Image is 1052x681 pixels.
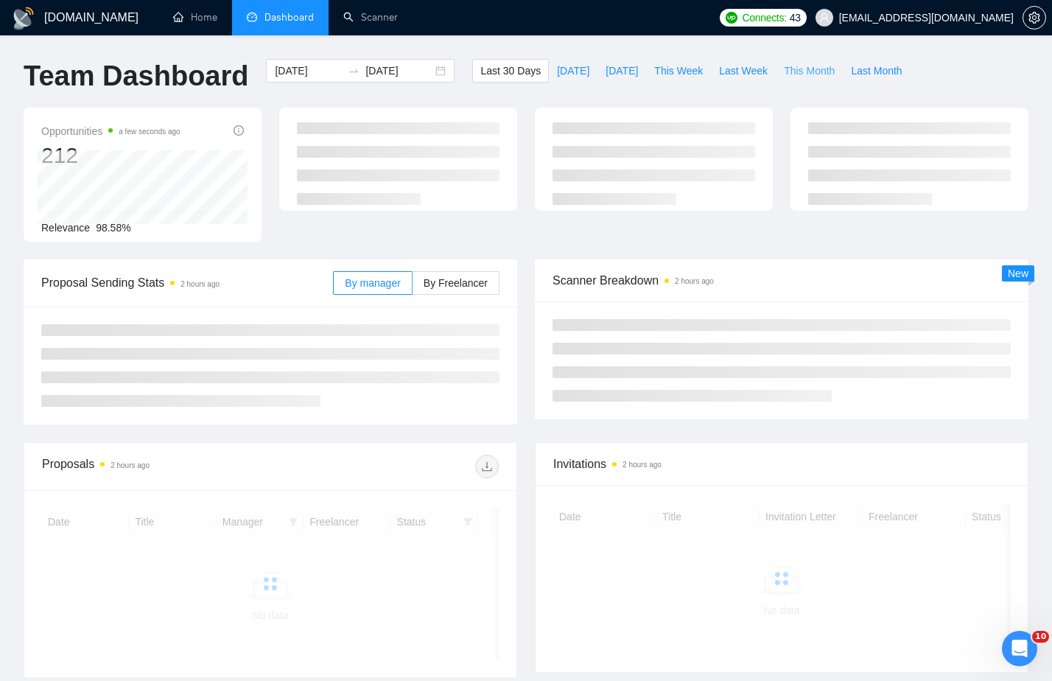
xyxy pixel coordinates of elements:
span: Last Month [851,63,902,79]
span: 43 [790,10,801,26]
span: This Month [784,63,835,79]
a: homeHome [173,11,217,24]
span: By Freelancer [424,277,488,289]
span: 98.58% [96,222,130,234]
span: dashboard [247,12,257,22]
time: 2 hours ago [111,461,150,469]
button: [DATE] [597,59,646,83]
span: [DATE] [557,63,589,79]
span: Opportunities [41,122,180,140]
span: user [819,13,830,23]
span: By manager [345,277,400,289]
time: 2 hours ago [623,461,662,469]
a: setting [1023,12,1046,24]
span: to [348,65,360,77]
h1: Team Dashboard [24,59,248,94]
span: This Week [654,63,703,79]
button: Last 30 Days [472,59,549,83]
span: Invitations [553,455,1010,473]
time: a few seconds ago [119,128,180,136]
div: Proposals [42,455,270,478]
span: Relevance [41,222,90,234]
span: info-circle [234,125,244,136]
button: This Week [646,59,711,83]
img: upwork-logo.png [726,12,737,24]
span: Last 30 Days [480,63,541,79]
button: This Month [776,59,843,83]
span: swap-right [348,65,360,77]
time: 2 hours ago [675,277,714,285]
span: Proposal Sending Stats [41,273,333,292]
input: End date [365,63,432,79]
a: searchScanner [343,11,398,24]
span: Last Week [719,63,768,79]
div: 212 [41,142,180,170]
button: Last Month [843,59,910,83]
span: New [1008,268,1028,279]
time: 2 hours ago [180,280,220,288]
button: Last Week [711,59,776,83]
button: setting [1023,6,1046,29]
span: [DATE] [606,63,638,79]
span: Dashboard [264,11,314,24]
span: setting [1023,12,1045,24]
button: [DATE] [549,59,597,83]
span: 10 [1032,631,1049,643]
input: Start date [275,63,342,79]
iframe: Intercom live chat [1002,631,1037,666]
img: logo [12,7,35,30]
span: Connects: [742,10,786,26]
span: Scanner Breakdown [553,271,1011,290]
